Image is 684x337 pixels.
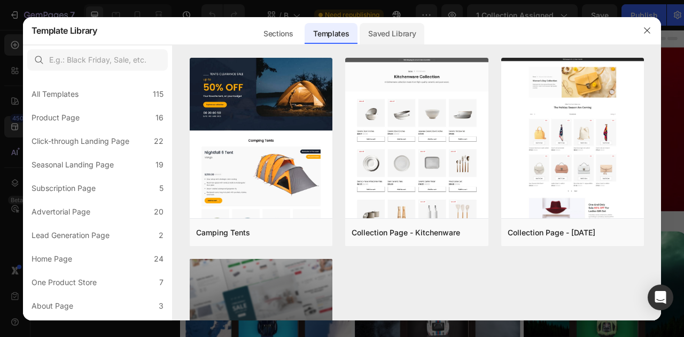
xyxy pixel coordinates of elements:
[32,111,80,124] div: Product Page
[352,226,460,239] div: Collection Page - Kitchenware
[156,111,164,124] div: 16
[32,17,97,44] h2: Template Library
[32,182,96,195] div: Subscription Page
[32,252,72,265] div: Home Page
[154,252,164,265] div: 24
[159,229,164,242] div: 2
[360,23,424,44] div: Saved Library
[154,205,164,218] div: 20
[32,300,73,312] div: About Page
[305,23,357,44] div: Templates
[345,58,488,324] img: kitchen1.png
[32,205,90,218] div: Advertorial Page
[159,182,164,195] div: 5
[508,226,595,239] div: Collection Page - [DATE]
[255,23,301,44] div: Sections
[196,226,250,239] div: Camping Tents
[32,158,114,171] div: Seasonal Landing Page
[32,276,97,289] div: One Product Store
[156,158,164,171] div: 19
[32,229,110,242] div: Lead Generation Page
[153,88,164,101] div: 115
[27,49,168,71] input: E.g.: Black Friday, Sale, etc.
[159,300,164,312] div: 3
[154,135,164,148] div: 22
[159,276,164,289] div: 7
[648,285,673,310] div: Open Intercom Messenger
[32,135,129,148] div: Click-through Landing Page
[32,88,79,101] div: All Templates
